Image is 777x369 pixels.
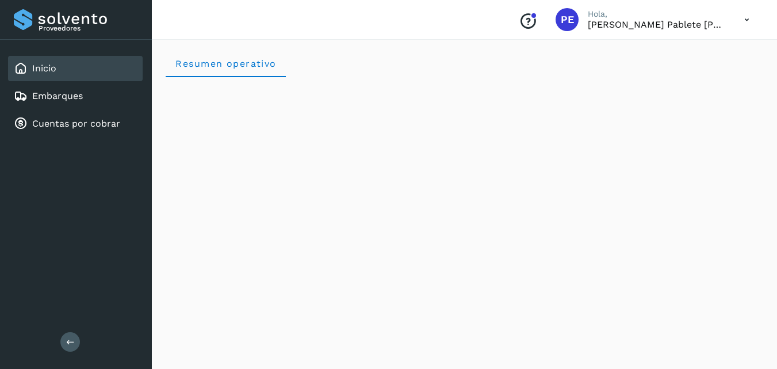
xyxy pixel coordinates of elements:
p: Hola, [588,9,726,19]
div: Cuentas por cobrar [8,111,143,136]
a: Cuentas por cobrar [32,118,120,129]
div: Inicio [8,56,143,81]
div: Embarques [8,83,143,109]
p: Patricia Elizabeth Pablete Ramirez [588,19,726,30]
a: Inicio [32,63,56,74]
span: Resumen operativo [175,58,277,69]
p: Proveedores [39,24,138,32]
a: Embarques [32,90,83,101]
